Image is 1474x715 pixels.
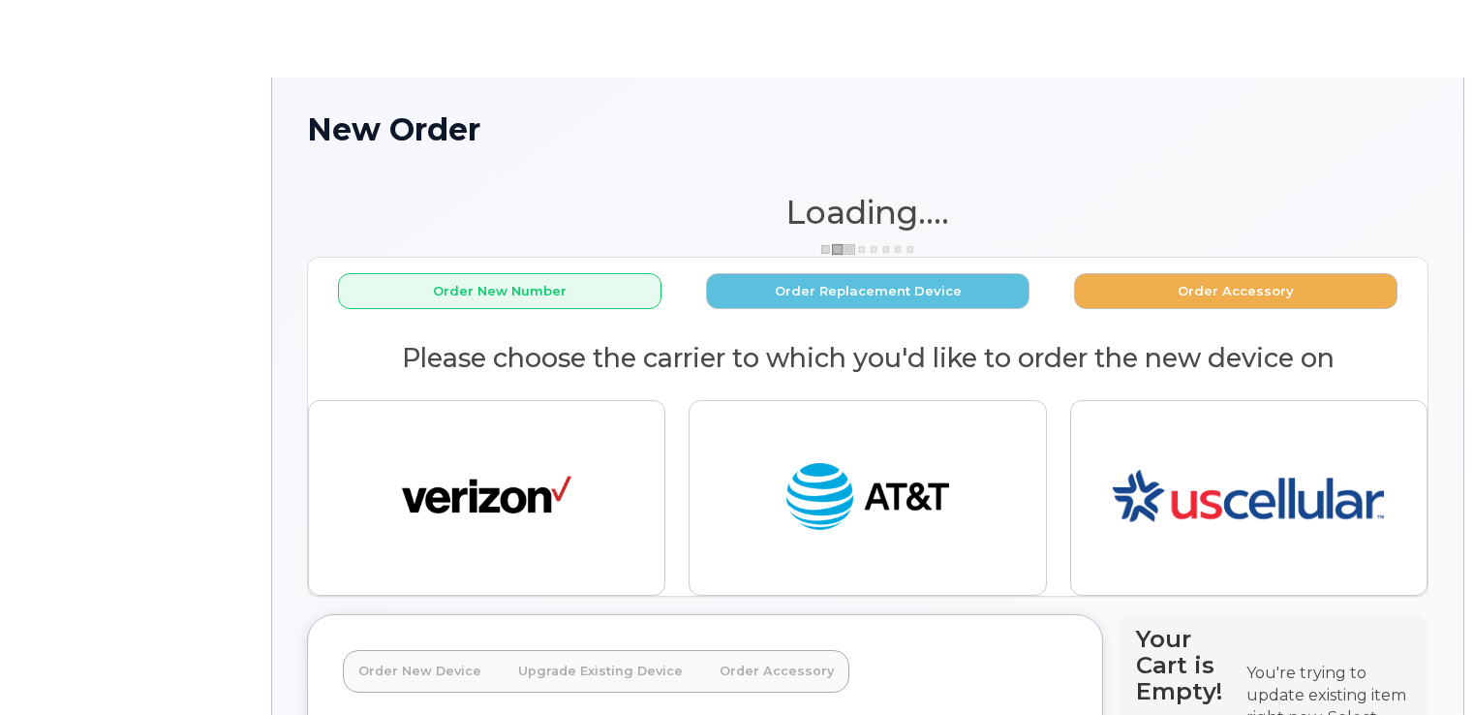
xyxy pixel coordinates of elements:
button: Order New Number [338,273,661,309]
img: ajax-loader-3a6953c30dc77f0bf724df975f13086db4f4c1262e45940f03d1251963f1bf2e.gif [819,242,916,257]
img: us-53c3169632288c49726f5d6ca51166ebf3163dd413c8a1bd00aedf0ff3a7123e.png [1113,417,1384,579]
h1: New Order [307,112,1428,146]
h4: Your Cart is Empty! [1136,626,1229,704]
a: Order Accessory [704,650,849,693]
img: at_t-fb3d24644a45acc70fc72cc47ce214d34099dfd970ee3ae2334e4251f9d920fd.png [783,454,952,542]
h2: Please choose the carrier to which you'd like to order the new device on [308,344,1428,373]
a: Order New Device [343,650,497,693]
a: Upgrade Existing Device [503,650,698,693]
button: Order Replacement Device [706,273,1029,309]
img: verizon-ab2890fd1dd4a6c9cf5f392cd2db4626a3dae38ee8226e09bcb5c993c4c79f81.png [402,454,571,542]
h1: Loading.... [307,195,1428,230]
button: Order Accessory [1074,273,1397,309]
